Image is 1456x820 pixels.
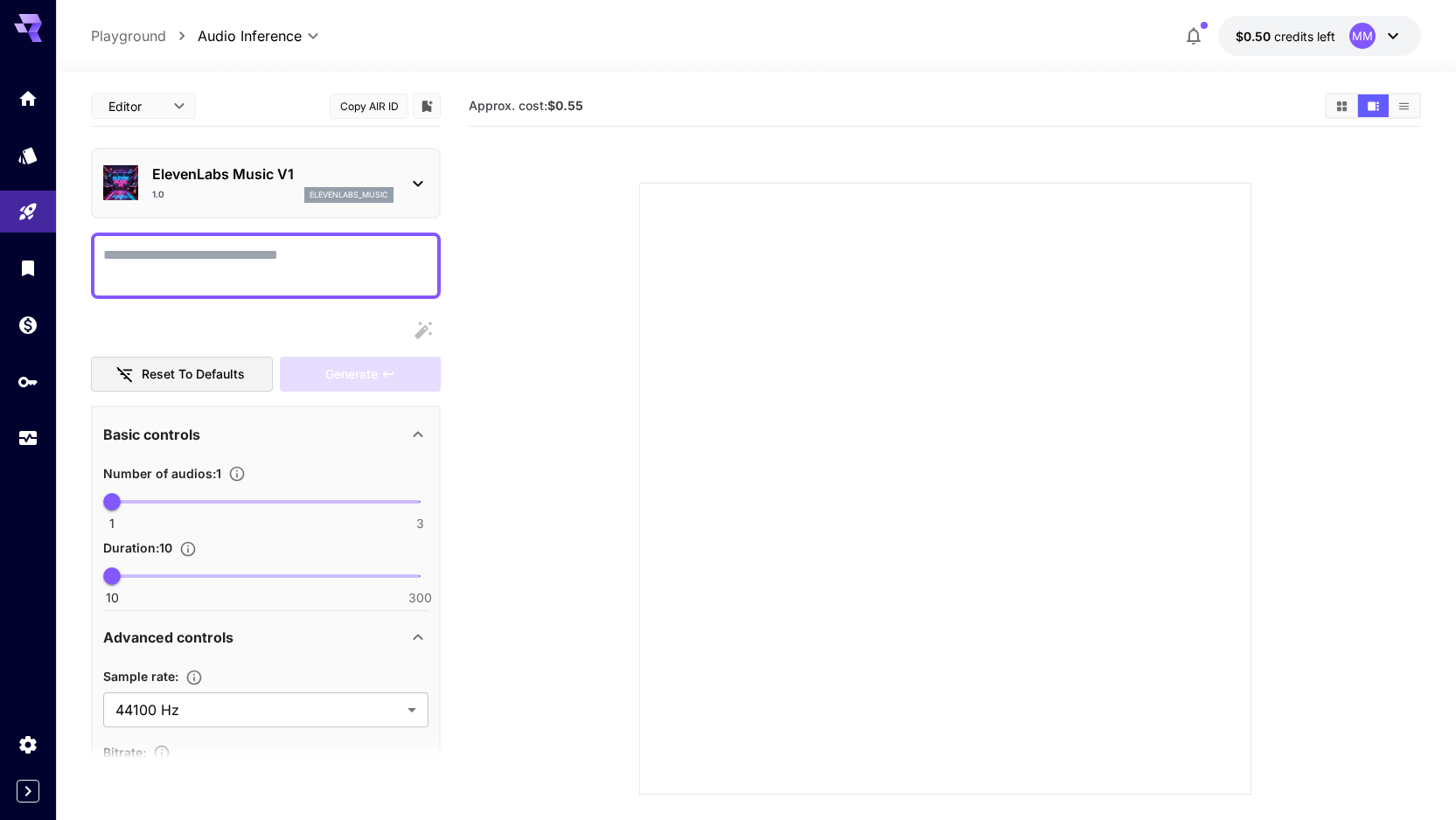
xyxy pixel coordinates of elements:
[106,589,119,607] span: 10
[1236,27,1335,45] div: $0.4954
[172,540,204,558] button: Specify the duration of each audio in seconds.
[17,371,38,393] div: API Keys
[103,156,428,210] div: ElevenLabs Music V11.0elevenlabs_music
[1349,23,1376,49] div: MM
[408,589,432,607] span: 300
[1358,94,1389,117] button: Show media in video view
[1325,93,1421,119] div: Show media in grid viewShow media in video viewShow media in list view
[115,699,401,720] span: 44100 Hz
[103,466,221,481] span: Number of audios : 1
[419,95,435,116] button: Add to library
[1218,16,1421,56] button: $0.4954MM
[108,97,163,115] span: Editor
[1389,94,1419,117] button: Show media in list view
[103,627,233,648] p: Advanced controls
[178,669,210,686] button: The sample rate of the generated audio in Hz (samples per second). Higher sample rates capture mo...
[91,25,198,46] nav: breadcrumb
[1236,29,1274,44] span: $0.50
[103,413,428,455] div: Basic controls
[17,257,38,279] div: Library
[221,465,253,483] button: Specify how many audios to generate in a single request. Each audio generation will be charged se...
[152,163,394,184] p: ElevenLabs Music V1
[17,87,38,109] div: Home
[17,314,38,336] div: Wallet
[310,189,388,201] p: elevenlabs_music
[547,98,583,113] b: $0.55
[17,201,38,223] div: Playground
[103,540,172,555] span: Duration : 10
[17,144,38,166] div: Models
[198,25,302,46] span: Audio Inference
[469,98,583,113] span: Approx. cost:
[103,616,428,658] div: Advanced controls
[17,780,39,803] button: Expand sidebar
[91,25,166,46] a: Playground
[103,424,200,445] p: Basic controls
[103,669,178,684] span: Sample rate :
[416,515,424,532] span: 3
[109,515,115,532] span: 1
[152,188,164,201] p: 1.0
[17,733,38,755] div: Settings
[91,357,273,393] button: Reset to defaults
[17,427,38,449] div: Usage
[1274,29,1335,44] span: credits left
[330,94,408,119] button: Copy AIR ID
[1327,94,1357,117] button: Show media in grid view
